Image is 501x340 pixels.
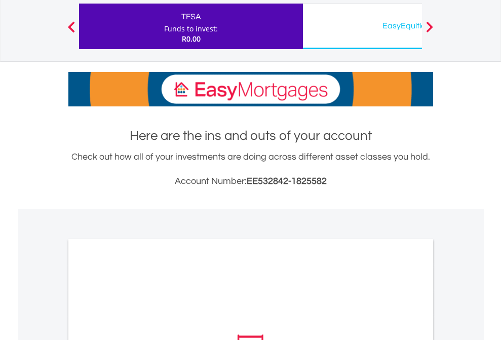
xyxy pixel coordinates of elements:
[68,127,433,145] h1: Here are the ins and outs of your account
[247,176,327,186] span: EE532842-1825582
[68,174,433,188] h3: Account Number:
[182,34,201,44] span: R0.00
[419,26,440,36] button: Next
[164,24,218,34] div: Funds to invest:
[61,26,82,36] button: Previous
[68,150,433,188] div: Check out how all of your investments are doing across different asset classes you hold.
[68,72,433,106] img: EasyMortage Promotion Banner
[85,10,297,24] div: TFSA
